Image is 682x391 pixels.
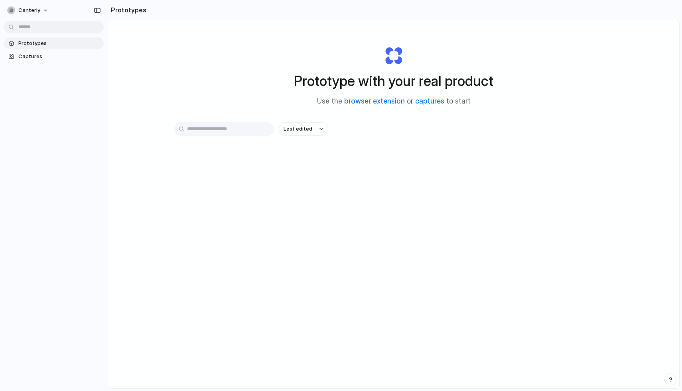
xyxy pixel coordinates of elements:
span: Use the or to start [317,96,471,107]
a: captures [415,97,444,105]
span: Last edited [284,125,312,133]
button: Canterly [4,4,53,17]
h1: Prototype with your real product [294,70,493,92]
a: browser extension [344,97,405,105]
button: Last edited [279,122,328,136]
h2: Prototypes [108,5,146,15]
a: Captures [4,51,104,63]
span: Captures [18,53,101,61]
span: Canterly [18,6,40,14]
span: Prototypes [18,39,101,47]
a: Prototypes [4,37,104,49]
